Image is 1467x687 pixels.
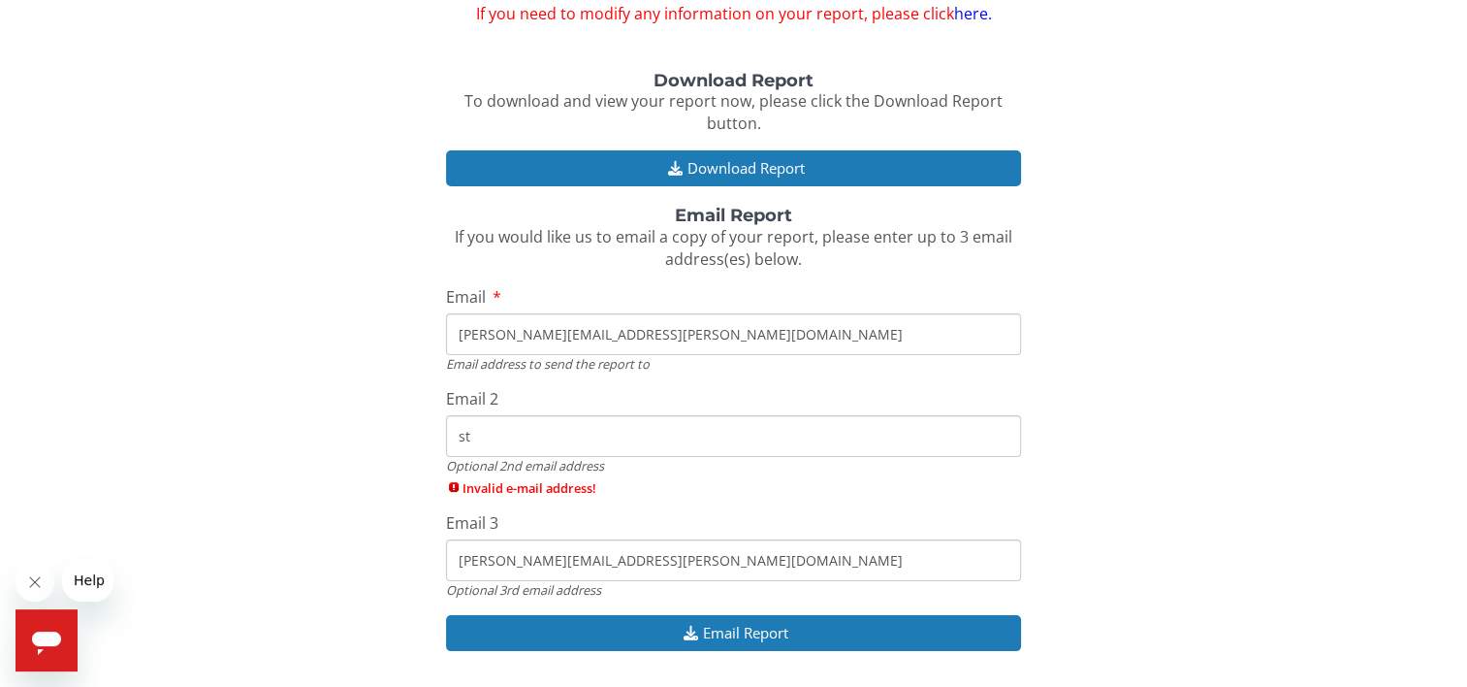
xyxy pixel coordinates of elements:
div: Optional 3rd email address [446,581,1021,599]
span: If you need to modify any information on your report, please click [446,3,1021,25]
button: Download Report [446,150,1021,186]
span: Email 3 [446,512,498,534]
div: Email address to send the report to [446,355,1021,373]
span: Email [446,286,486,308]
span: Invalid e-mail address! [446,479,1021,497]
strong: Download Report [654,70,813,91]
button: Email Report [446,615,1021,651]
span: To download and view your report now, please click the Download Report button. [464,90,1003,134]
strong: Email Report [675,205,792,226]
iframe: Button to launch messaging window [16,609,78,671]
div: Optional 2nd email address [446,457,1021,474]
iframe: Message from company [62,559,113,602]
span: Email 2 [446,388,498,409]
a: here. [953,3,991,24]
iframe: Close message [16,563,54,602]
span: If you would like us to email a copy of your report, please enter up to 3 email address(es) below. [455,226,1012,270]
